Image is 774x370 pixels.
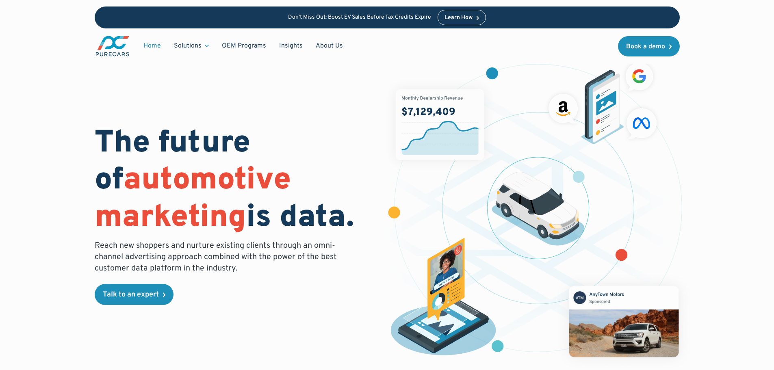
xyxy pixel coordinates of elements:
a: Insights [273,38,309,54]
img: illustration of a vehicle [492,172,585,246]
p: Don’t Miss Out: Boost EV Sales Before Tax Credits Expire [288,14,431,21]
p: Reach new shoppers and nurture existing clients through an omni-channel advertising approach comb... [95,240,342,274]
img: persona of a buyer [383,238,504,359]
div: Talk to an expert [103,291,159,299]
a: Home [137,38,167,54]
a: Learn How [438,10,486,25]
div: Learn How [444,15,473,21]
a: About Us [309,38,349,54]
div: Solutions [174,41,202,50]
h1: The future of is data. [95,125,377,237]
img: ads on social media and advertising partners [544,58,661,144]
img: chart showing monthly dealership revenue of $7m [396,89,484,160]
a: OEM Programs [215,38,273,54]
div: Solutions [167,38,215,54]
img: purecars logo [95,35,130,57]
span: automotive marketing [95,161,291,237]
a: main [95,35,130,57]
div: Book a demo [626,43,665,50]
a: Book a demo [618,36,680,56]
a: Talk to an expert [95,284,173,305]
